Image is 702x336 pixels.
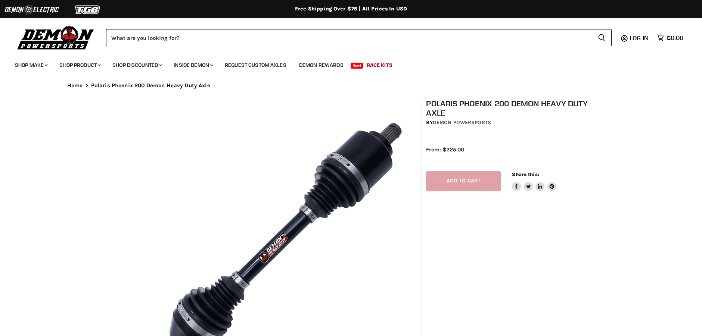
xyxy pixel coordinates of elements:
a: Shop Product [54,57,105,73]
img: TGB Logo 2 [60,3,116,17]
div: Free Shipping Over $75 | All Prices In USD [52,6,650,12]
a: Log in [626,35,653,41]
aside: Share this: [512,171,556,191]
a: Request Custom Axles [219,57,292,73]
span: Share this: [512,172,539,177]
a: Shop Make [9,57,52,73]
a: Inside Demon [168,57,218,73]
nav: Breadcrumbs [52,82,650,89]
a: $0.00 [653,32,687,43]
span: Log in [630,34,649,42]
img: Demon Powersports [15,24,97,51]
a: Shop Discounted [107,57,167,73]
h1: Polaris Phoenix 200 Demon Heavy Duty Axle [426,99,596,117]
span: Polaris Phoenix 200 Demon Heavy Duty Axle [91,82,210,89]
div: by [426,119,596,127]
a: Race Kits [361,57,398,73]
input: Search [106,29,592,46]
img: Demon Electric Logo 2 [4,3,60,17]
span: From: $225.00 [426,146,464,153]
button: Search [592,29,612,46]
a: Home [67,82,83,89]
a: Demon Powersports [433,119,491,126]
ul: Main menu [9,54,681,73]
span: $0.00 [667,34,683,41]
a: Demon Rewards [293,57,349,73]
form: Product [106,29,612,46]
span: New! [351,63,363,69]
